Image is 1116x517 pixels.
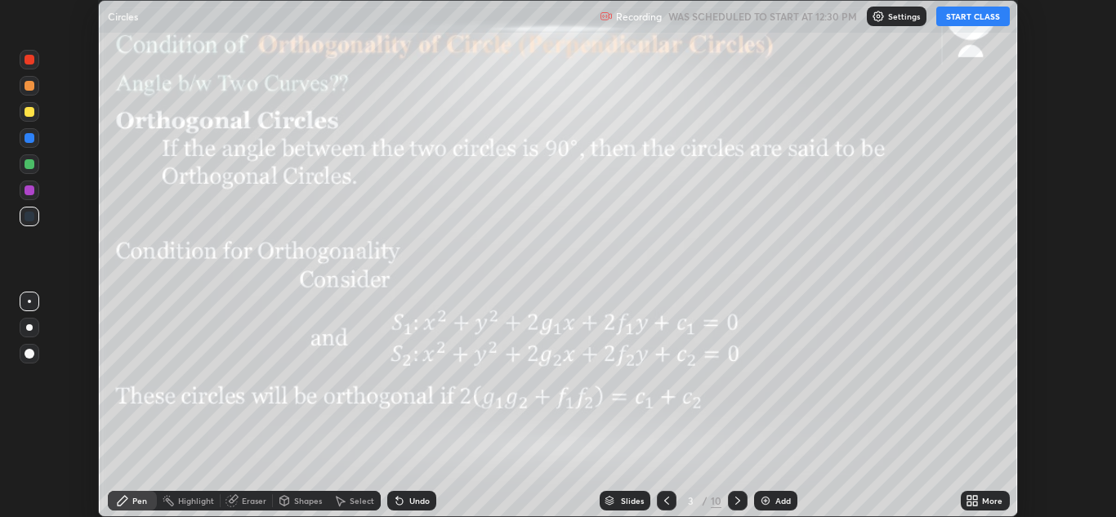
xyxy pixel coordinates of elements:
img: class-settings-icons [872,10,885,23]
div: Eraser [242,497,266,505]
div: Pen [132,497,147,505]
div: Add [775,497,791,505]
p: Settings [888,12,920,20]
h5: WAS SCHEDULED TO START AT 12:30 PM [668,9,857,24]
div: Select [350,497,374,505]
div: 10 [711,493,721,508]
div: More [982,497,1002,505]
div: / [703,496,708,506]
div: Slides [621,497,644,505]
img: recording.375f2c34.svg [600,10,613,23]
button: START CLASS [936,7,1010,26]
p: Recording [616,11,662,23]
div: Undo [409,497,430,505]
div: Highlight [178,497,214,505]
div: Shapes [294,497,322,505]
p: Circles [108,10,138,23]
img: add-slide-button [759,494,772,507]
div: 3 [683,496,699,506]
